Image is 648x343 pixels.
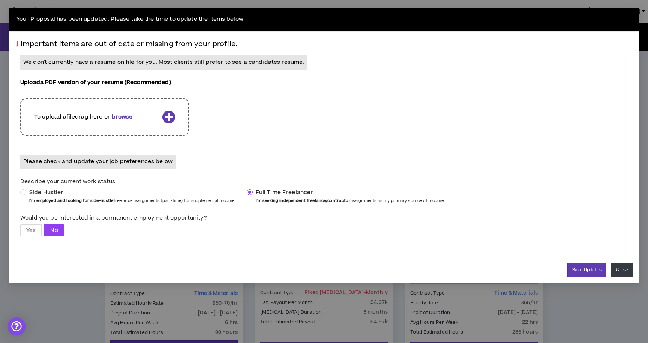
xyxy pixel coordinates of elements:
[20,95,189,140] div: To upload afiledrag here orbrowse
[20,211,628,224] label: Would you be interested in a permanent employment opportunity?
[50,225,58,236] span: No
[20,155,175,169] p: Please check and update your job preferences below
[9,8,639,32] div: Your Proposal has been updated. Please take the time to update the items below
[16,39,631,50] h3: Important items are out of date or missing from your profile.
[16,39,21,49] span: !
[20,55,307,69] p: We don't currently have a resume on file for you. Most clients still prefer to see a candidates r...
[20,78,171,86] p: Upload a PDF version of your resume (Recommended)
[29,189,64,196] span: Side Hustler
[29,198,235,203] span: freelance assignments (part-time) for supplemental income
[256,198,351,203] b: I'm seeking independent freelance/contractor
[26,225,36,236] span: Yes
[20,175,450,188] label: Describe your current work status
[34,113,159,121] p: To upload a file drag here or
[256,198,444,203] span: assignments as my primary source of income
[29,198,114,203] b: I'm employed and looking for side-hustle
[256,189,313,196] span: Full Time Freelancer
[7,317,25,335] div: Open Intercom Messenger
[611,263,633,277] button: Close
[112,113,133,121] b: browse
[567,263,606,277] button: Save Updates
